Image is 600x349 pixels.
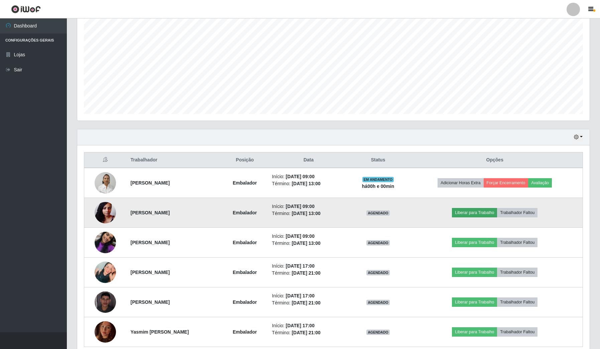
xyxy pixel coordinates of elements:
[272,240,345,247] li: Término:
[362,184,394,189] strong: há 00 h e 00 min
[272,270,345,277] li: Término:
[286,263,315,269] time: [DATE] 17:00
[407,152,583,168] th: Opções
[286,323,315,328] time: [DATE] 17:00
[484,178,528,188] button: Forçar Encerramento
[11,5,41,13] img: CoreUI Logo
[233,270,257,275] strong: Embalador
[497,268,537,277] button: Trabalhador Faltou
[272,180,345,187] li: Término:
[452,327,497,337] button: Liberar para Trabalho
[222,152,268,168] th: Posição
[131,329,189,335] strong: Yasmim [PERSON_NAME]
[286,293,315,298] time: [DATE] 17:00
[95,262,116,283] img: 1692629764631.jpeg
[292,211,321,216] time: [DATE] 13:00
[452,208,497,217] button: Liberar para Trabalho
[131,240,170,245] strong: [PERSON_NAME]
[272,322,345,329] li: Início:
[127,152,222,168] th: Trabalhador
[362,177,394,182] span: EM ANDAMENTO
[272,263,345,270] li: Início:
[272,233,345,240] li: Início:
[233,210,257,215] strong: Embalador
[272,203,345,210] li: Início:
[292,181,321,186] time: [DATE] 13:00
[366,330,390,335] span: AGENDADO
[528,178,552,188] button: Avaliação
[349,152,407,168] th: Status
[286,204,315,209] time: [DATE] 09:00
[497,327,537,337] button: Trabalhador Faltou
[131,299,170,305] strong: [PERSON_NAME]
[233,299,257,305] strong: Embalador
[366,270,390,275] span: AGENDADO
[366,300,390,305] span: AGENDADO
[272,299,345,306] li: Término:
[452,268,497,277] button: Liberar para Trabalho
[452,238,497,247] button: Liberar para Trabalho
[497,208,537,217] button: Trabalhador Faltou
[438,178,483,188] button: Adicionar Horas Extra
[131,180,170,186] strong: [PERSON_NAME]
[292,300,321,305] time: [DATE] 21:00
[286,233,315,239] time: [DATE] 09:00
[95,198,116,227] img: 1690803599468.jpeg
[366,210,390,216] span: AGENDADO
[272,292,345,299] li: Início:
[95,318,116,346] img: 1751159400475.jpeg
[95,291,116,313] img: 1692486296584.jpeg
[233,180,257,186] strong: Embalador
[286,174,315,179] time: [DATE] 09:00
[272,173,345,180] li: Início:
[497,297,537,307] button: Trabalhador Faltou
[233,240,257,245] strong: Embalador
[272,329,345,336] li: Término:
[95,223,116,262] img: 1704842067547.jpeg
[95,168,116,197] img: 1675303307649.jpeg
[131,270,170,275] strong: [PERSON_NAME]
[292,270,321,276] time: [DATE] 21:00
[292,240,321,246] time: [DATE] 13:00
[131,210,170,215] strong: [PERSON_NAME]
[366,240,390,246] span: AGENDADO
[272,210,345,217] li: Término:
[292,330,321,335] time: [DATE] 21:00
[268,152,349,168] th: Data
[452,297,497,307] button: Liberar para Trabalho
[233,329,257,335] strong: Embalador
[497,238,537,247] button: Trabalhador Faltou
